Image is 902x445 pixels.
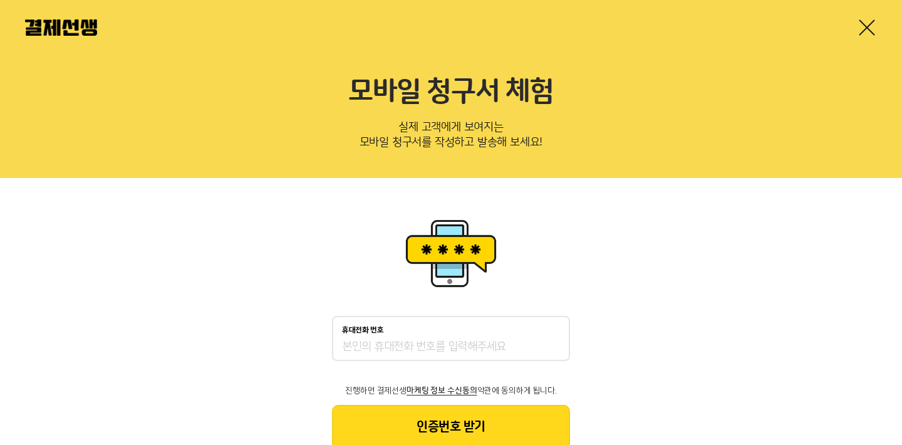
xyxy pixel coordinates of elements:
input: 휴대전화 번호 [342,340,560,355]
p: 실제 고객에게 보여지는 모바일 청구서를 작성하고 발송해 보세요! [25,117,877,158]
h2: 모바일 청구서 체험 [25,75,877,109]
img: 결제선생 [25,19,97,36]
span: 마케팅 정보 수신동의 [407,386,477,395]
p: 휴대전화 번호 [342,326,384,335]
img: 휴대폰인증 이미지 [401,216,501,291]
p: 진행하면 결제선생 약관에 동의하게 됩니다. [332,386,570,395]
